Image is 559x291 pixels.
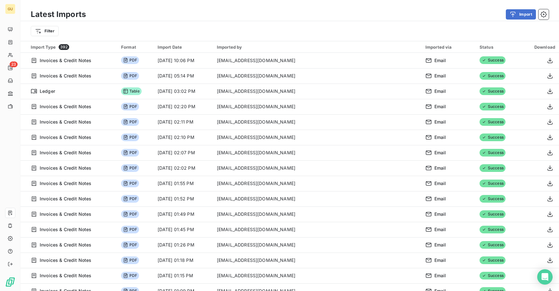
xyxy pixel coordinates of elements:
button: Import [506,9,536,20]
span: Success [480,87,506,95]
span: 392 [59,44,69,50]
span: Email [434,272,446,279]
span: PDF [121,72,139,80]
span: PDF [121,272,139,279]
span: Invoices & Credit Notes [40,211,91,217]
span: Email [434,211,446,217]
span: PDF [121,164,139,172]
span: Invoices & Credit Notes [40,165,91,171]
td: [EMAIL_ADDRESS][DOMAIN_NAME] [213,99,422,114]
td: [EMAIL_ADDRESS][DOMAIN_NAME] [213,53,422,68]
span: Email [434,57,446,64]
span: Invoices & Credit Notes [40,180,91,187]
span: Success [480,180,506,187]
span: Email [434,242,446,248]
td: [EMAIL_ADDRESS][DOMAIN_NAME] [213,191,422,206]
span: Success [480,164,506,172]
div: GU [5,4,15,14]
span: Success [480,272,506,279]
span: PDF [121,118,139,126]
span: Invoices & Credit Notes [40,134,91,141]
img: Logo LeanPay [5,277,15,287]
td: [DATE] 01:49 PM [154,206,213,222]
span: Table [121,87,142,95]
td: [DATE] 01:45 PM [154,222,213,237]
span: PDF [121,256,139,264]
td: [DATE] 10:06 PM [154,53,213,68]
span: PDF [121,210,139,218]
td: [DATE] 02:02 PM [154,160,213,176]
span: Invoices & Credit Notes [40,196,91,202]
span: Success [480,226,506,233]
span: Email [434,134,446,141]
td: [DATE] 01:52 PM [154,191,213,206]
span: Invoices & Credit Notes [40,242,91,248]
span: Ledger [40,88,55,94]
span: Email [434,88,446,94]
span: Success [480,118,506,126]
span: PDF [121,56,139,64]
span: Invoices & Credit Notes [40,57,91,64]
td: [EMAIL_ADDRESS][DOMAIN_NAME] [213,237,422,253]
h3: Latest Imports [31,9,86,20]
span: Invoices & Credit Notes [40,103,91,110]
td: [EMAIL_ADDRESS][DOMAIN_NAME] [213,253,422,268]
span: PDF [121,133,139,141]
td: [EMAIL_ADDRESS][DOMAIN_NAME] [213,114,422,130]
td: [DATE] 01:18 PM [154,253,213,268]
span: Invoices & Credit Notes [40,226,91,233]
span: Success [480,195,506,203]
td: [EMAIL_ADDRESS][DOMAIN_NAME] [213,176,422,191]
td: [EMAIL_ADDRESS][DOMAIN_NAME] [213,222,422,237]
span: Success [480,133,506,141]
td: [EMAIL_ADDRESS][DOMAIN_NAME] [213,268,422,283]
td: [EMAIL_ADDRESS][DOMAIN_NAME] [213,145,422,160]
div: Imported by [217,44,418,50]
span: Success [480,256,506,264]
span: PDF [121,241,139,249]
td: [DATE] 02:11 PM [154,114,213,130]
td: [EMAIL_ADDRESS][DOMAIN_NAME] [213,84,422,99]
span: Success [480,56,506,64]
span: Success [480,72,506,80]
span: PDF [121,226,139,233]
td: [DATE] 01:15 PM [154,268,213,283]
div: Status [480,44,515,50]
span: Invoices & Credit Notes [40,73,91,79]
button: Filter [31,26,59,36]
span: Email [434,196,446,202]
span: Invoices & Credit Notes [40,119,91,125]
span: Invoices & Credit Notes [40,150,91,156]
span: Email [434,165,446,171]
span: Email [434,73,446,79]
div: Open Intercom Messenger [537,269,553,285]
span: Success [480,210,506,218]
span: Invoices & Credit Notes [40,272,91,279]
td: [DATE] 02:07 PM [154,145,213,160]
td: [DATE] 05:14 PM [154,68,213,84]
span: Email [434,257,446,263]
td: [DATE] 03:02 PM [154,84,213,99]
span: PDF [121,103,139,110]
td: [DATE] 02:10 PM [154,130,213,145]
span: Email [434,150,446,156]
span: 23 [10,61,18,67]
div: Download [523,44,555,50]
td: [EMAIL_ADDRESS][DOMAIN_NAME] [213,130,422,145]
td: [EMAIL_ADDRESS][DOMAIN_NAME] [213,160,422,176]
span: PDF [121,195,139,203]
span: Email [434,226,446,233]
td: [DATE] 01:26 PM [154,237,213,253]
span: Success [480,149,506,157]
span: Success [480,241,506,249]
span: Email [434,180,446,187]
td: [EMAIL_ADDRESS][DOMAIN_NAME] [213,206,422,222]
span: Email [434,103,446,110]
div: Format [121,44,150,50]
span: PDF [121,149,139,157]
div: Import Date [158,44,209,50]
span: Email [434,119,446,125]
span: Success [480,103,506,110]
span: PDF [121,180,139,187]
td: [DATE] 02:20 PM [154,99,213,114]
